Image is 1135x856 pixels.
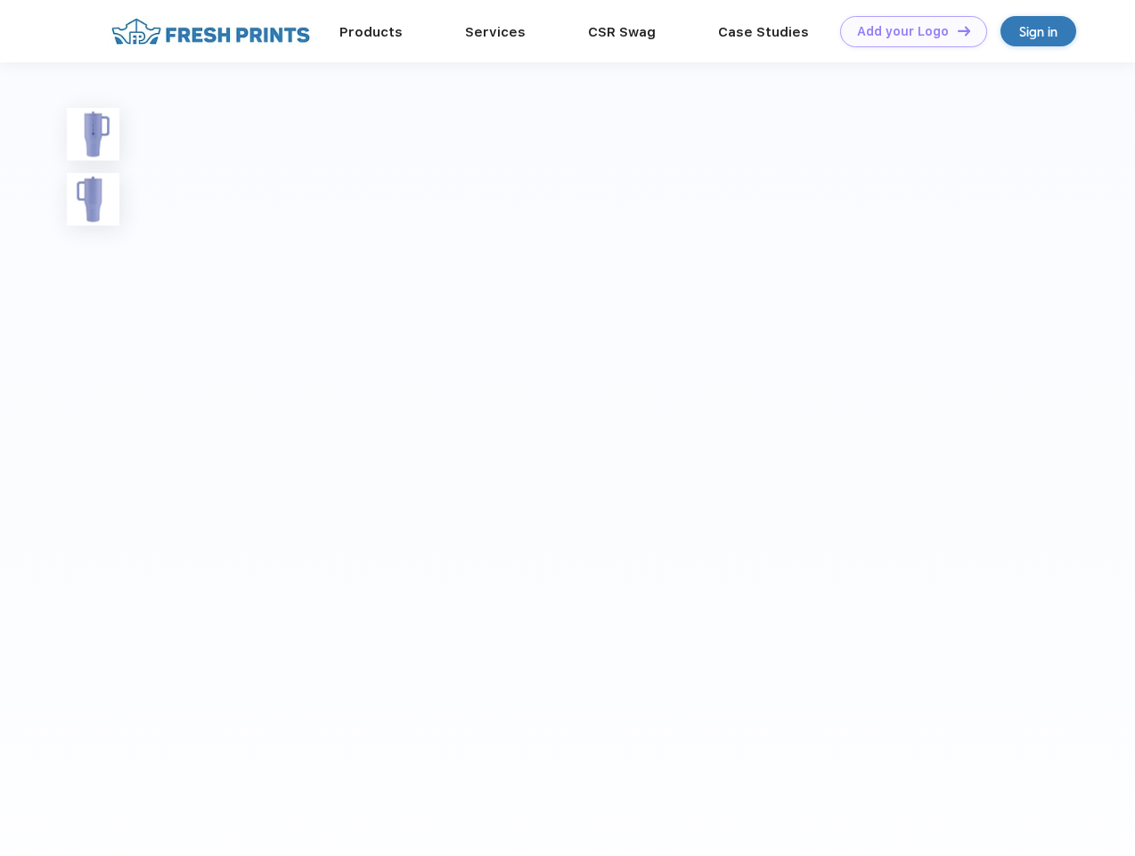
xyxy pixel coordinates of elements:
[339,24,403,40] a: Products
[67,108,119,160] img: func=resize&h=100
[1019,21,1057,42] div: Sign in
[1000,16,1076,46] a: Sign in
[106,16,315,47] img: fo%20logo%202.webp
[857,24,949,39] div: Add your Logo
[958,26,970,36] img: DT
[67,173,119,226] img: func=resize&h=100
